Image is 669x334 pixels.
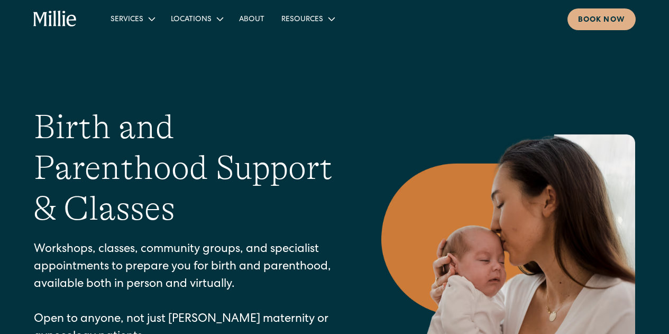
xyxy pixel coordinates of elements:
div: Services [102,10,162,28]
div: Locations [162,10,231,28]
div: Locations [171,14,212,25]
h1: Birth and Parenthood Support & Classes [34,107,339,229]
a: home [33,11,77,28]
a: About [231,10,273,28]
div: Resources [273,10,342,28]
a: Book now [567,8,636,30]
div: Resources [281,14,323,25]
div: Services [111,14,143,25]
div: Book now [578,15,625,26]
